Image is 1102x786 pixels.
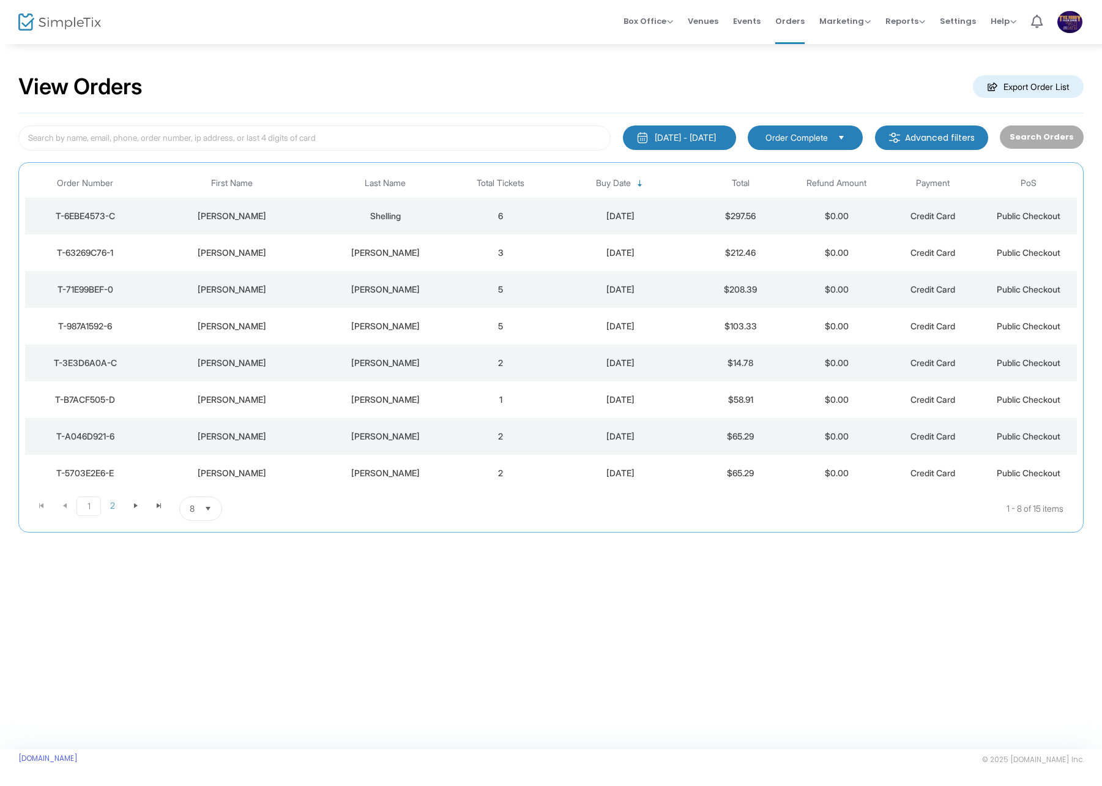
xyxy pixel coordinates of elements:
kendo-pager-info: 1 - 8 of 15 items [344,496,1063,521]
td: $14.78 [693,345,789,381]
div: T-6EBE4573-C [28,210,142,222]
td: $297.56 [693,198,789,234]
div: 8/12/2025 [552,210,690,222]
span: Venues [688,6,718,37]
td: $58.91 [693,381,789,418]
span: Payment [916,178,950,189]
td: $0.00 [789,345,885,381]
a: [DOMAIN_NAME] [18,754,78,763]
div: Ian [148,357,315,369]
td: 1 [453,381,549,418]
td: $103.33 [693,308,789,345]
td: $0.00 [789,198,885,234]
span: Credit Card [910,357,955,368]
td: $65.29 [693,418,789,455]
span: Marketing [819,15,871,27]
td: $0.00 [789,381,885,418]
td: $65.29 [693,455,789,492]
div: Milton [321,430,450,443]
div: T-3E3D6A0A-C [28,357,142,369]
div: Melville [321,283,450,296]
span: Public Checkout [997,284,1060,294]
div: Patrick [148,247,315,259]
div: T-A046D921-6 [28,430,142,443]
span: Box Office [624,15,673,27]
span: Reports [885,15,925,27]
div: T-63269C76-1 [28,247,142,259]
span: Go to the last page [154,501,164,511]
span: Credit Card [910,431,955,441]
td: 2 [453,455,549,492]
span: Public Checkout [997,468,1060,478]
span: Settings [940,6,976,37]
div: Shelling [321,210,450,222]
span: Go to the next page [124,496,147,515]
th: Refund Amount [789,169,885,198]
span: Credit Card [910,284,955,294]
div: Williams [321,394,450,406]
div: Tommy [148,467,315,479]
td: 5 [453,271,549,308]
th: Total [693,169,789,198]
td: $212.46 [693,234,789,271]
td: 2 [453,345,549,381]
td: $0.00 [789,418,885,455]
div: Anna [148,320,315,332]
span: Last Name [365,178,406,189]
td: $0.00 [789,234,885,271]
div: Michael [148,210,315,222]
div: 8/12/2025 [552,283,690,296]
span: Orders [775,6,805,37]
div: 8/12/2025 [552,430,690,443]
div: [DATE] - [DATE] [655,132,716,144]
span: Public Checkout [997,321,1060,331]
div: 8/12/2025 [552,467,690,479]
span: First Name [211,178,253,189]
div: Cullins [321,247,450,259]
span: Public Checkout [997,247,1060,258]
span: Page 2 [101,496,124,515]
th: Total Tickets [453,169,549,198]
span: Order Number [57,178,113,189]
span: Events [733,6,761,37]
td: $208.39 [693,271,789,308]
span: Credit Card [910,468,955,478]
td: 2 [453,418,549,455]
span: PoS [1021,178,1037,189]
span: Buy Date [596,178,631,189]
span: 8 [190,503,195,515]
button: Select [199,497,217,520]
div: 8/12/2025 [552,247,690,259]
span: Credit Card [910,394,955,405]
span: Go to the last page [147,496,171,515]
td: $0.00 [789,308,885,345]
div: T-B7ACF505-D [28,394,142,406]
div: T-5703E2E6-E [28,467,142,479]
div: 8/12/2025 [552,394,690,406]
div: Richards [321,357,450,369]
span: © 2025 [DOMAIN_NAME] Inc. [982,755,1084,765]
span: Public Checkout [997,431,1060,441]
div: Richard [148,394,315,406]
span: Page 1 [76,496,101,516]
td: $0.00 [789,271,885,308]
img: filter [888,132,901,144]
div: Luaces [321,320,450,332]
span: Credit Card [910,211,955,221]
td: 5 [453,308,549,345]
span: Order Complete [765,132,828,144]
div: 8/12/2025 [552,320,690,332]
m-button: Export Order List [973,75,1084,98]
span: Public Checkout [997,211,1060,221]
span: Public Checkout [997,357,1060,368]
button: [DATE] - [DATE] [623,125,736,150]
div: 8/12/2025 [552,357,690,369]
span: Credit Card [910,247,955,258]
div: Data table [25,169,1077,492]
td: 6 [453,198,549,234]
div: Nicholas [148,430,315,443]
div: T-71E99BEF-0 [28,283,142,296]
td: 3 [453,234,549,271]
td: $0.00 [789,455,885,492]
span: Go to the next page [131,501,141,511]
